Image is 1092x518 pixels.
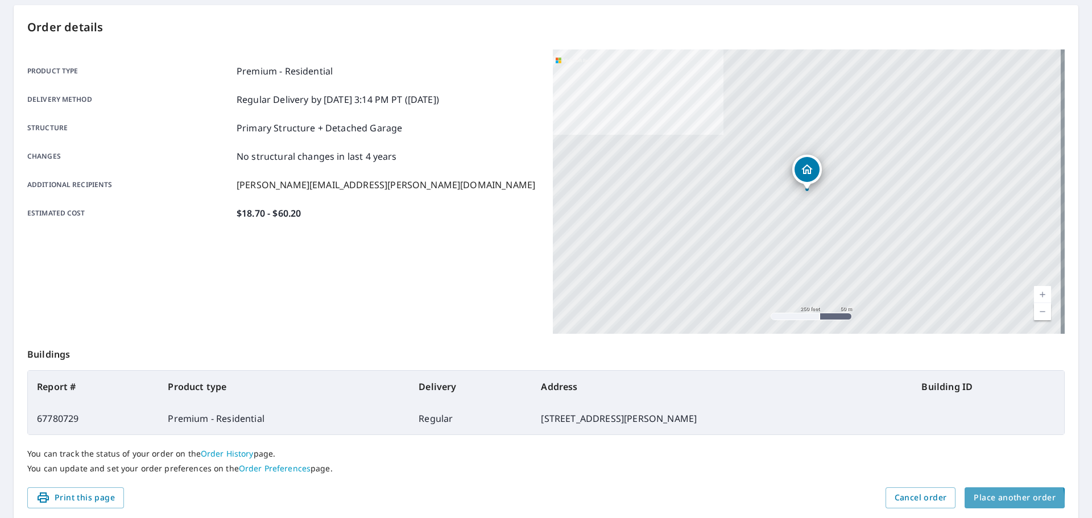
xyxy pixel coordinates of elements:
td: Premium - Residential [159,403,409,434]
p: Buildings [27,334,1065,370]
p: Primary Structure + Detached Garage [237,121,402,135]
p: You can update and set your order preferences on the page. [27,463,1065,474]
p: Structure [27,121,232,135]
a: Order History [201,448,254,459]
p: No structural changes in last 4 years [237,150,397,163]
p: Regular Delivery by [DATE] 3:14 PM PT ([DATE]) [237,93,439,106]
th: Report # [28,371,159,403]
span: Place another order [974,491,1056,505]
span: Cancel order [895,491,947,505]
p: $18.70 - $60.20 [237,206,301,220]
th: Product type [159,371,409,403]
p: You can track the status of your order on the page. [27,449,1065,459]
div: Dropped pin, building 1, Residential property, 163 Engle St Englewood, NJ 07631 [792,155,822,190]
p: Additional recipients [27,178,232,192]
p: Changes [27,150,232,163]
button: Cancel order [886,487,956,508]
td: 67780729 [28,403,159,434]
button: Print this page [27,487,124,508]
th: Building ID [912,371,1064,403]
td: Regular [409,403,532,434]
th: Delivery [409,371,532,403]
button: Place another order [965,487,1065,508]
p: Estimated cost [27,206,232,220]
p: Order details [27,19,1065,36]
th: Address [532,371,912,403]
p: Delivery method [27,93,232,106]
a: Order Preferences [239,463,311,474]
td: [STREET_ADDRESS][PERSON_NAME] [532,403,912,434]
p: Product type [27,64,232,78]
span: Print this page [36,491,115,505]
p: [PERSON_NAME][EMAIL_ADDRESS][PERSON_NAME][DOMAIN_NAME] [237,178,535,192]
p: Premium - Residential [237,64,333,78]
a: Current Level 17, Zoom Out [1034,303,1051,320]
a: Current Level 17, Zoom In [1034,286,1051,303]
